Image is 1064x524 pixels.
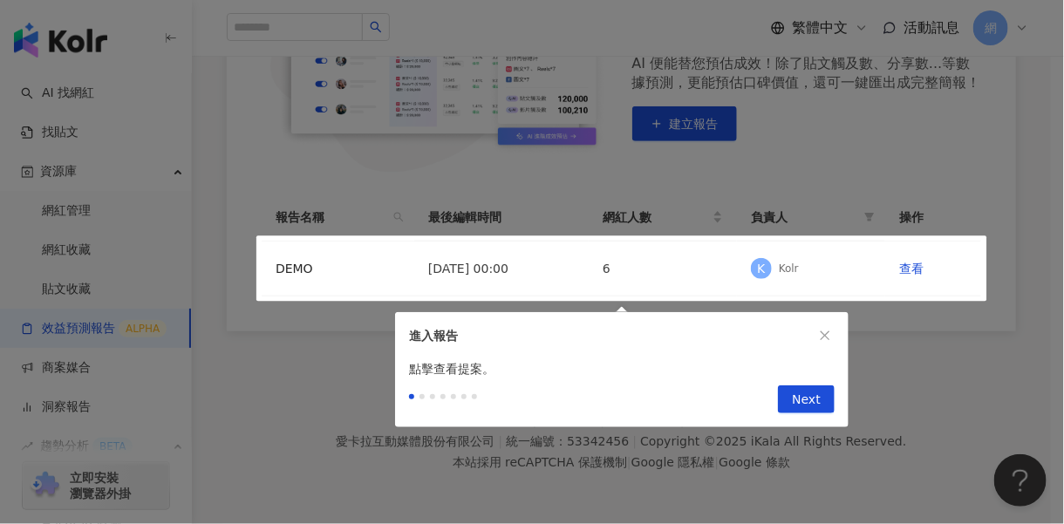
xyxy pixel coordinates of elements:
[409,326,815,345] div: 進入報告
[815,326,835,345] button: close
[395,359,849,378] div: 點擊查看提案。
[792,386,821,414] span: Next
[778,385,835,413] button: Next
[819,330,831,342] span: close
